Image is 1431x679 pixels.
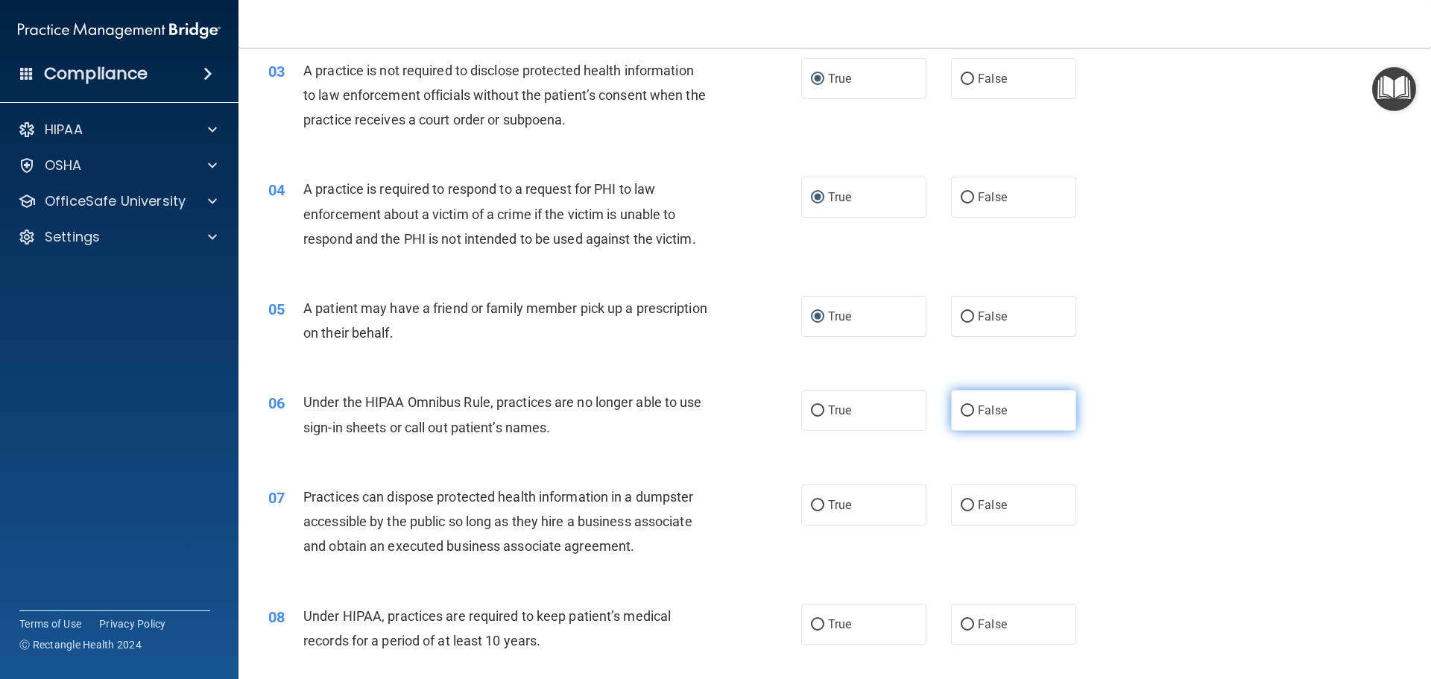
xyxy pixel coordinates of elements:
img: PMB logo [18,16,221,45]
a: OSHA [18,157,217,174]
span: True [828,617,851,631]
p: OSHA [45,157,82,174]
input: False [961,619,974,631]
span: 08 [268,608,285,626]
a: OfficeSafe University [18,192,217,210]
span: False [978,403,1007,417]
input: False [961,192,974,203]
span: True [828,309,851,323]
span: False [978,190,1007,204]
span: 05 [268,300,285,318]
input: False [961,74,974,85]
input: True [811,312,824,323]
span: 06 [268,394,285,412]
p: Settings [45,228,100,246]
a: Terms of Use [19,616,81,631]
a: HIPAA [18,121,217,139]
p: OfficeSafe University [45,192,186,210]
span: A practice is required to respond to a request for PHI to law enforcement about a victim of a cri... [303,181,696,246]
span: Practices can dispose protected health information in a dumpster accessible by the public so long... [303,489,693,554]
span: True [828,403,851,417]
span: False [978,617,1007,631]
span: Under HIPAA, practices are required to keep patient’s medical records for a period of at least 10... [303,608,671,648]
input: False [961,500,974,511]
span: 04 [268,181,285,199]
span: 03 [268,63,285,80]
span: Ⓒ Rectangle Health 2024 [19,637,142,652]
span: A practice is not required to disclose protected health information to law enforcement officials ... [303,63,706,127]
input: True [811,405,824,417]
input: True [811,74,824,85]
span: Under the HIPAA Omnibus Rule, practices are no longer able to use sign-in sheets or call out pati... [303,394,702,435]
a: Privacy Policy [99,616,166,631]
p: HIPAA [45,121,83,139]
input: False [961,405,974,417]
input: True [811,500,824,511]
span: False [978,498,1007,512]
input: True [811,619,824,631]
span: True [828,498,851,512]
span: True [828,190,851,204]
h4: Compliance [44,63,148,84]
input: False [961,312,974,323]
span: A patient may have a friend or family member pick up a prescription on their behalf. [303,300,707,341]
span: 07 [268,489,285,507]
span: True [828,72,851,86]
button: Open Resource Center [1372,67,1416,111]
a: Settings [18,228,217,246]
span: False [978,72,1007,86]
input: True [811,192,824,203]
span: False [978,309,1007,323]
